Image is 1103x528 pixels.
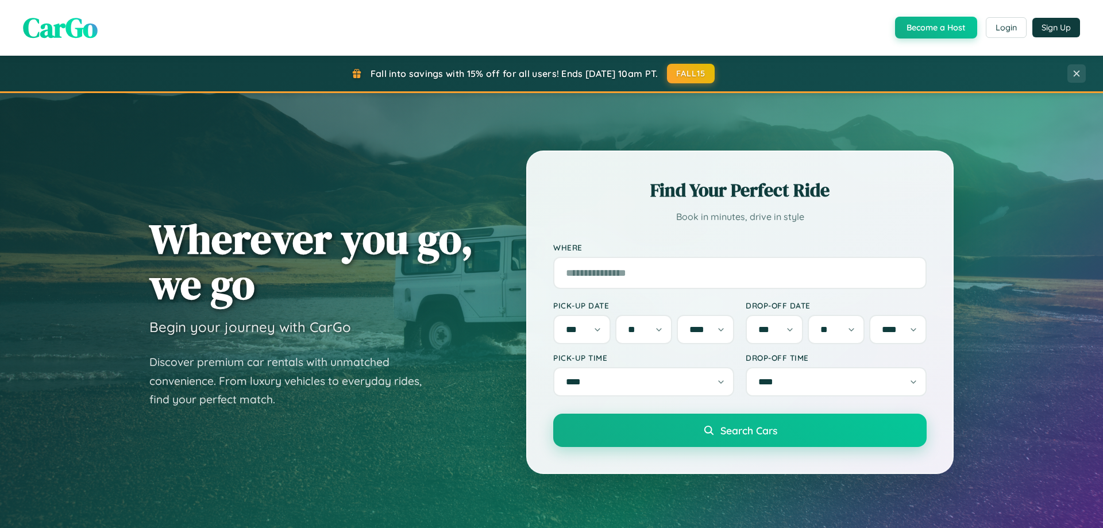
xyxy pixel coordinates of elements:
button: FALL15 [667,64,715,83]
label: Drop-off Date [746,300,927,310]
h1: Wherever you go, we go [149,216,473,307]
span: Search Cars [720,424,777,437]
span: Fall into savings with 15% off for all users! Ends [DATE] 10am PT. [371,68,658,79]
button: Login [986,17,1027,38]
h2: Find Your Perfect Ride [553,178,927,203]
p: Discover premium car rentals with unmatched convenience. From luxury vehicles to everyday rides, ... [149,353,437,409]
p: Book in minutes, drive in style [553,209,927,225]
button: Search Cars [553,414,927,447]
label: Pick-up Time [553,353,734,363]
button: Become a Host [895,17,977,38]
label: Pick-up Date [553,300,734,310]
label: Drop-off Time [746,353,927,363]
label: Where [553,242,927,252]
h3: Begin your journey with CarGo [149,318,351,336]
button: Sign Up [1032,18,1080,37]
span: CarGo [23,9,98,47]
